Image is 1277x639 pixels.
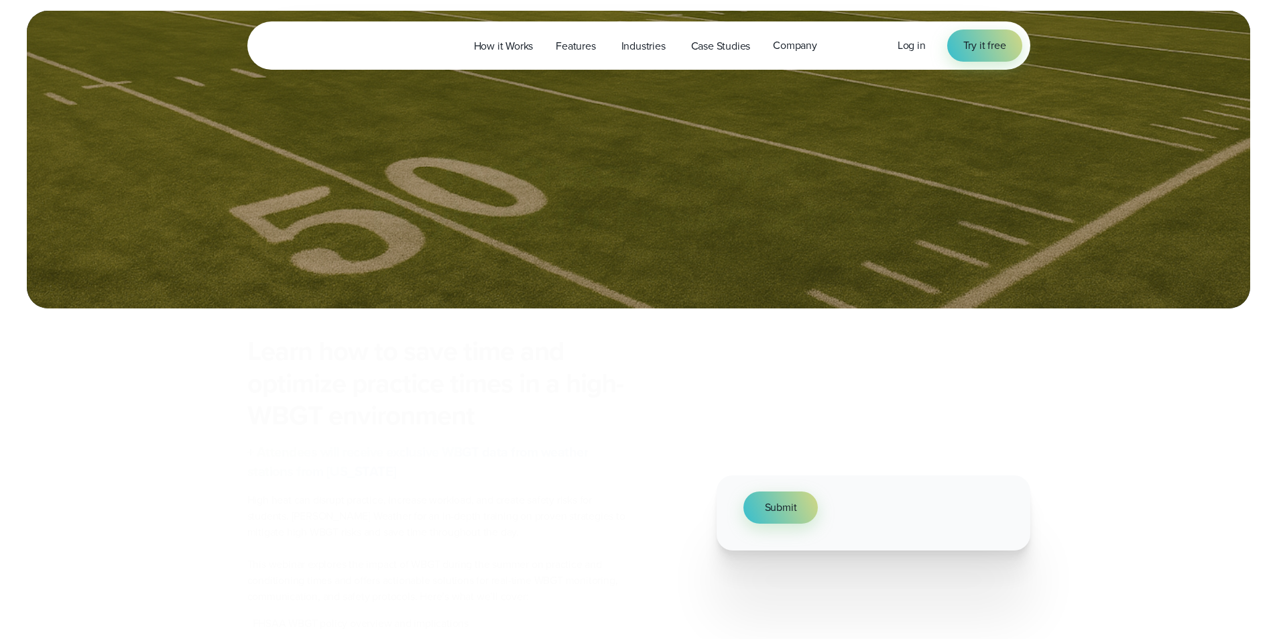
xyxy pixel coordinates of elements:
[898,38,926,54] a: Log in
[474,38,534,54] span: How it Works
[963,38,1006,54] span: Try it free
[691,38,751,54] span: Case Studies
[463,32,545,60] a: How it Works
[773,38,817,54] span: Company
[621,38,666,54] span: Industries
[947,30,1022,62] a: Try it free
[898,38,926,53] span: Log in
[743,491,818,524] button: Submit
[556,38,595,54] span: Features
[680,32,762,60] a: Case Studies
[765,500,797,516] span: Submit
